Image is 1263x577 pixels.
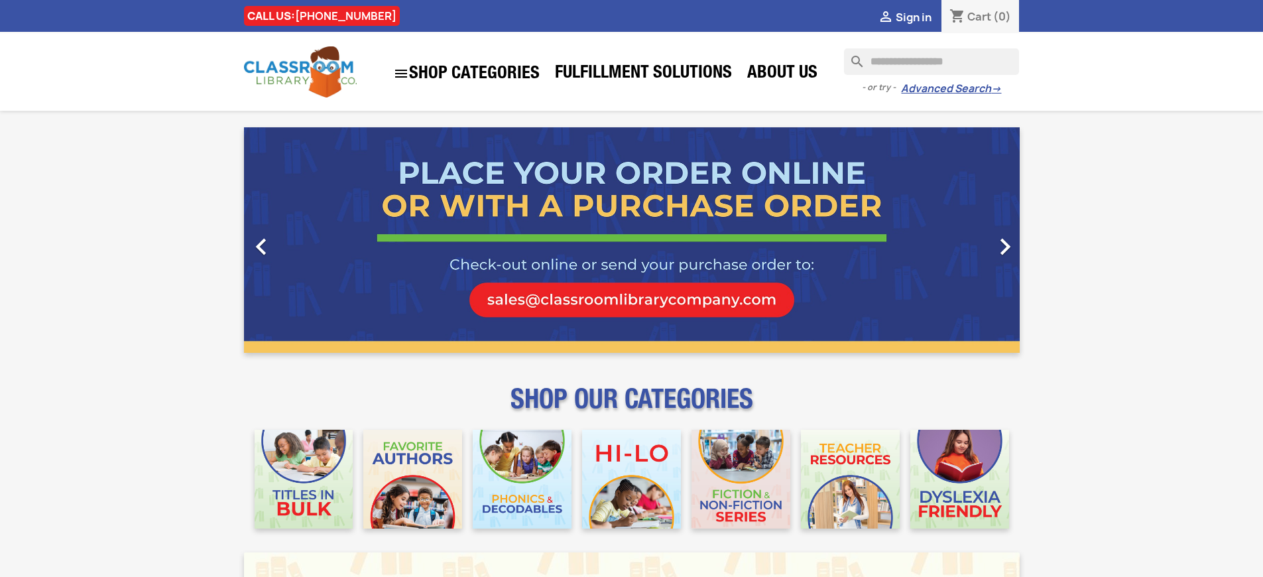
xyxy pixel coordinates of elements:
i: search [844,48,860,64]
i:  [989,230,1022,263]
div: CALL US: [244,6,400,26]
a: About Us [741,61,824,88]
img: CLC_Phonics_And_Decodables_Mobile.jpg [473,430,571,529]
ul: Carousel container [244,127,1020,353]
i: shopping_cart [949,9,965,25]
i:  [245,230,278,263]
p: SHOP OUR CATEGORIES [244,395,1020,419]
a: Previous [244,127,361,353]
img: CLC_Teacher_Resources_Mobile.jpg [801,430,900,529]
a: Advanced Search→ [901,82,1001,96]
i:  [878,10,894,26]
input: Search [844,48,1019,75]
img: Classroom Library Company [244,46,357,97]
img: CLC_Dyslexia_Mobile.jpg [910,430,1009,529]
a: Next [903,127,1020,353]
img: CLC_HiLo_Mobile.jpg [582,430,681,529]
a: SHOP CATEGORIES [387,59,546,88]
a: [PHONE_NUMBER] [295,9,396,23]
img: CLC_Bulk_Mobile.jpg [255,430,353,529]
img: CLC_Fiction_Nonfiction_Mobile.jpg [692,430,790,529]
span: - or try - [862,81,901,94]
i:  [393,66,409,82]
a: Fulfillment Solutions [548,61,739,88]
span: Cart [967,9,991,24]
span: → [991,82,1001,96]
span: Sign in [896,10,932,25]
img: CLC_Favorite_Authors_Mobile.jpg [363,430,462,529]
span: (0) [993,9,1011,24]
a:  Sign in [878,10,932,25]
